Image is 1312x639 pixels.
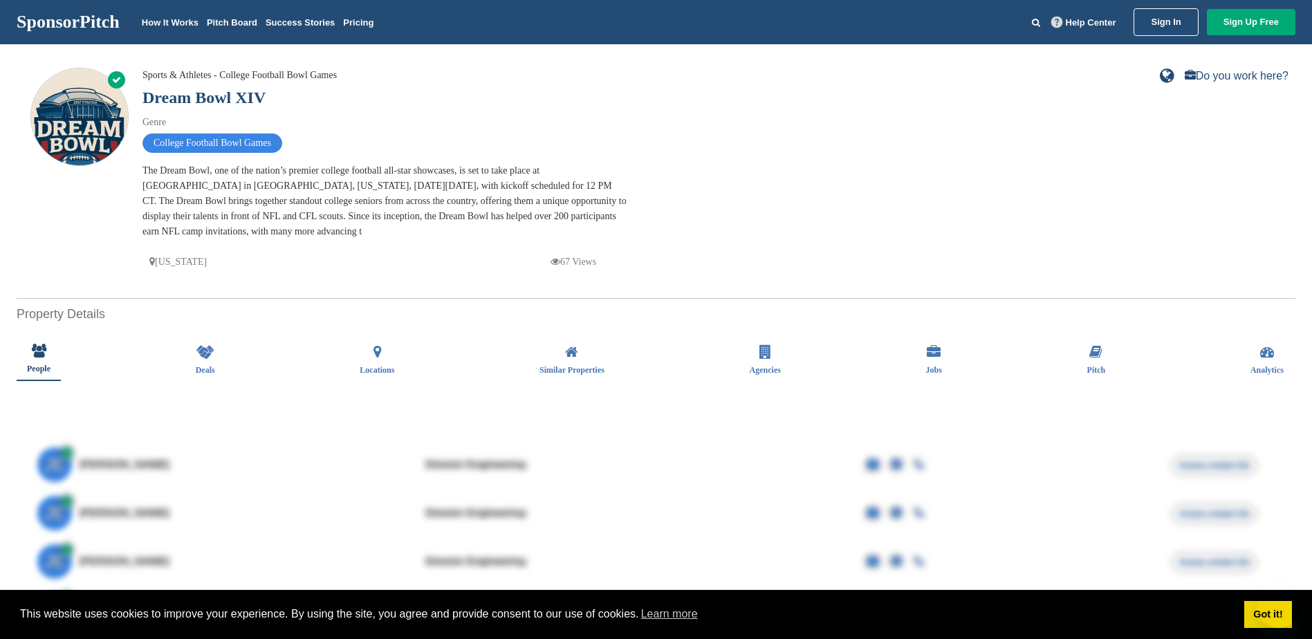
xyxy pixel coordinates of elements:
div: The Dream Bowl, one of the nation’s premier college football all-star showcases, is set to take p... [142,163,627,239]
span: Jobs [926,366,942,374]
a: SponsorPitch [17,13,120,31]
span: Analytics [1250,366,1284,374]
span: This website uses cookies to improve your experience. By using the site, you agree and provide co... [20,604,1233,624]
p: 67 Views [551,253,596,270]
span: [PERSON_NAME] [79,556,170,567]
a: JE [PERSON_NAME] Director Engineering Access contact info [37,586,1275,634]
span: Access contact info [1171,455,1257,476]
a: Do you work here? [1185,71,1288,82]
span: Locations [360,366,394,374]
iframe: Button to launch messaging window [1257,584,1301,628]
a: Sign Up Free [1207,9,1295,35]
div: Director Engineering [425,508,632,519]
a: JE [PERSON_NAME] Director Engineering Access contact info [37,489,1275,537]
div: Director Engineering [425,556,632,567]
span: College Football Bowl Games [142,133,282,153]
span: JE [37,544,72,579]
a: Pricing [343,17,373,28]
span: Agencies [750,366,781,374]
span: People [27,364,50,373]
div: Director Engineering [425,459,632,470]
span: Access contact info [1171,552,1257,573]
a: Help Center [1048,15,1119,30]
span: Deals [196,366,215,374]
span: Access contact info [1171,503,1257,524]
span: JE [37,496,72,530]
a: dismiss cookie message [1244,601,1292,629]
img: Sponsorpitch & Dream Bowl XIV [31,68,128,214]
div: Genre [142,115,627,130]
a: How It Works [142,17,198,28]
a: Sign In [1134,8,1198,36]
a: learn more about cookies [639,604,700,624]
span: Similar Properties [539,366,604,374]
span: JE [37,447,72,482]
span: [PERSON_NAME] [79,508,170,519]
h2: Property Details [17,305,1295,324]
span: Pitch [1087,366,1106,374]
a: JE [PERSON_NAME] Director Engineering Access contact info [37,537,1275,586]
span: [PERSON_NAME] [79,459,170,470]
a: Pitch Board [207,17,257,28]
a: JE [PERSON_NAME] Director Engineering Access contact info [37,441,1275,489]
div: Sports & Athletes - College Football Bowl Games [142,68,337,83]
a: Success Stories [266,17,335,28]
a: Dream Bowl XIV [142,89,266,106]
p: [US_STATE] [149,253,207,270]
